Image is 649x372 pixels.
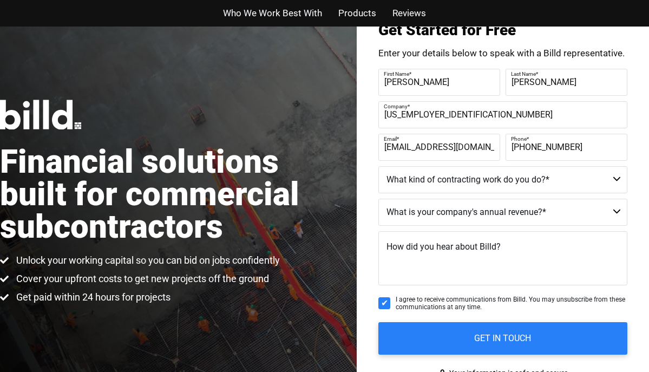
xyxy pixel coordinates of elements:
[223,5,322,21] a: Who We Work Best With
[384,135,397,141] span: Email
[511,70,536,76] span: Last Name
[384,103,408,109] span: Company
[396,296,627,311] span: I agree to receive communications from Billd. You may unsubscribe from these communications at an...
[386,242,501,252] span: How did you hear about Billd?
[378,49,627,58] p: Enter your details below to speak with a Billd representative.
[392,5,426,21] a: Reviews
[378,322,627,355] input: GET IN TOUCH
[14,272,269,285] span: Cover your upfront costs to get new projects off the ground
[378,297,390,309] input: I agree to receive communications from Billd. You may unsubscribe from these communications at an...
[338,5,376,21] a: Products
[14,291,171,304] span: Get paid within 24 hours for projects
[14,254,280,267] span: Unlock your working capital so you can bid on jobs confidently
[511,135,527,141] span: Phone
[378,23,627,38] h3: Get Started for Free
[384,70,409,76] span: First Name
